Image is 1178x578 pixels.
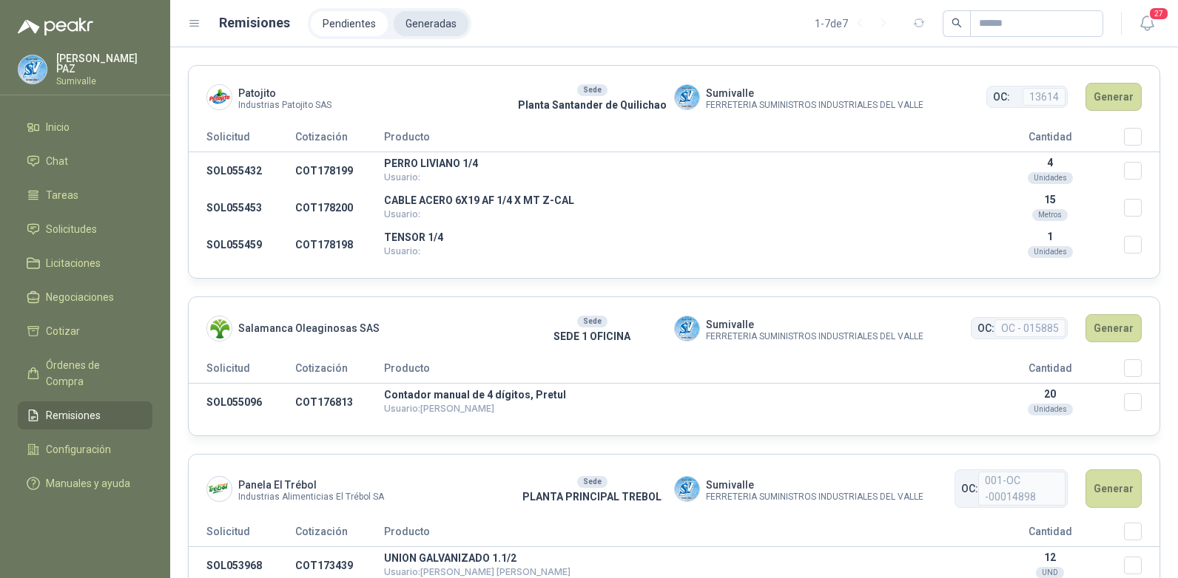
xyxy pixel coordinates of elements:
[815,12,895,35] div: 1 - 7 de 7
[18,181,152,209] a: Tareas
[18,18,93,35] img: Logo peakr
[675,477,699,501] img: Company Logo
[295,226,384,263] td: COT178198
[207,85,232,109] img: Company Logo
[976,194,1124,205] p: 15
[18,215,152,243] a: Solicitudes
[295,189,384,226] td: COT178200
[384,566,571,577] span: Usuario: [PERSON_NAME] [PERSON_NAME]
[189,152,295,190] td: SOL055432
[1124,152,1160,190] td: Seleccionar/deseleccionar
[18,351,152,395] a: Órdenes de Compra
[1023,88,1066,106] span: 13614
[976,157,1124,169] p: 4
[1124,226,1160,263] td: Seleccionar/deseleccionar
[295,128,384,152] th: Cotización
[976,523,1124,547] th: Cantidad
[1124,128,1160,152] th: Seleccionar/deseleccionar
[577,316,607,327] div: Sede
[1086,469,1142,508] button: Generar
[384,208,420,220] span: Usuario:
[46,407,101,424] span: Remisiones
[1124,359,1160,384] th: Seleccionar/deseleccionar
[295,384,384,421] td: COT176813
[384,195,976,205] p: CABLE ACERO 6X19 AF 1/4 X MT Z-CAL
[384,390,976,400] p: Contador manual de 4 dígitos, Pretul
[1028,404,1073,415] div: Unidades
[1028,246,1073,258] div: Unidades
[46,323,80,339] span: Cotizar
[189,128,295,152] th: Solicitud
[675,85,699,109] img: Company Logo
[1032,209,1068,221] div: Metros
[384,128,976,152] th: Producto
[46,289,114,305] span: Negociaciones
[46,255,101,271] span: Licitaciones
[976,231,1124,242] p: 1
[18,283,152,311] a: Negociaciones
[706,477,923,493] span: Sumivalle
[976,388,1124,400] p: 20
[511,97,674,113] p: Planta Santander de Quilichao
[46,187,78,203] span: Tareas
[994,319,1066,337] span: OC - 015885
[1086,314,1142,342] button: Generar
[1124,523,1160,547] th: Seleccionar/deseleccionar
[993,89,1010,105] span: OC:
[978,472,1066,506] span: 001-OC -00014898
[189,359,295,384] th: Solicitud
[238,493,384,501] span: Industrias Alimenticias El Trébol SA
[706,101,923,109] span: FERRETERIA SUMINISTROS INDUSTRIALES DEL VALLE
[1086,83,1142,111] button: Generar
[384,245,420,256] span: Usuario:
[384,232,976,242] p: TENSOR 1/4
[311,11,388,36] a: Pendientes
[1028,172,1073,184] div: Unidades
[238,85,331,101] span: Patojito
[706,493,923,501] span: FERRETERIA SUMINISTROS INDUSTRIALES DEL VALLE
[1124,189,1160,226] td: Seleccionar/deseleccionar
[384,158,976,169] p: PERRO LIVIANO 1/4
[295,359,384,384] th: Cotización
[189,523,295,547] th: Solicitud
[577,84,607,96] div: Sede
[238,101,331,109] span: Industrias Patojito SAS
[56,77,152,86] p: Sumivalle
[384,171,420,183] span: Usuario:
[18,249,152,277] a: Licitaciones
[577,476,607,488] div: Sede
[977,320,994,336] span: OC:
[976,359,1124,384] th: Cantidad
[976,128,1124,152] th: Cantidad
[46,357,138,390] span: Órdenes de Compra
[1124,384,1160,421] td: Seleccionar/deseleccionar
[46,441,111,458] span: Configuración
[189,189,295,226] td: SOL055453
[961,480,978,497] span: OC:
[18,435,152,463] a: Configuración
[189,226,295,263] td: SOL055459
[238,320,380,336] span: Salamanca Oleaginosas SAS
[384,553,976,563] p: UNION GALVANIZADO 1.1/2
[976,551,1124,563] p: 12
[706,85,923,101] span: Sumivalle
[18,147,152,175] a: Chat
[511,328,674,344] p: SEDE 1 OFICINA
[952,18,962,28] span: search
[511,489,674,505] p: PLANTA PRINCIPAL TREBOL
[46,153,68,169] span: Chat
[384,523,976,547] th: Producto
[675,316,699,341] img: Company Logo
[1134,10,1160,37] button: 27
[295,523,384,547] th: Cotización
[238,477,384,493] span: Panela El Trébol
[18,469,152,497] a: Manuales y ayuda
[706,333,923,341] span: FERRETERIA SUMINISTROS INDUSTRIALES DEL VALLE
[46,475,130,492] span: Manuales y ayuda
[219,13,290,33] h1: Remisiones
[394,11,468,36] a: Generadas
[18,55,47,84] img: Company Logo
[189,384,295,421] td: SOL055096
[46,221,97,237] span: Solicitudes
